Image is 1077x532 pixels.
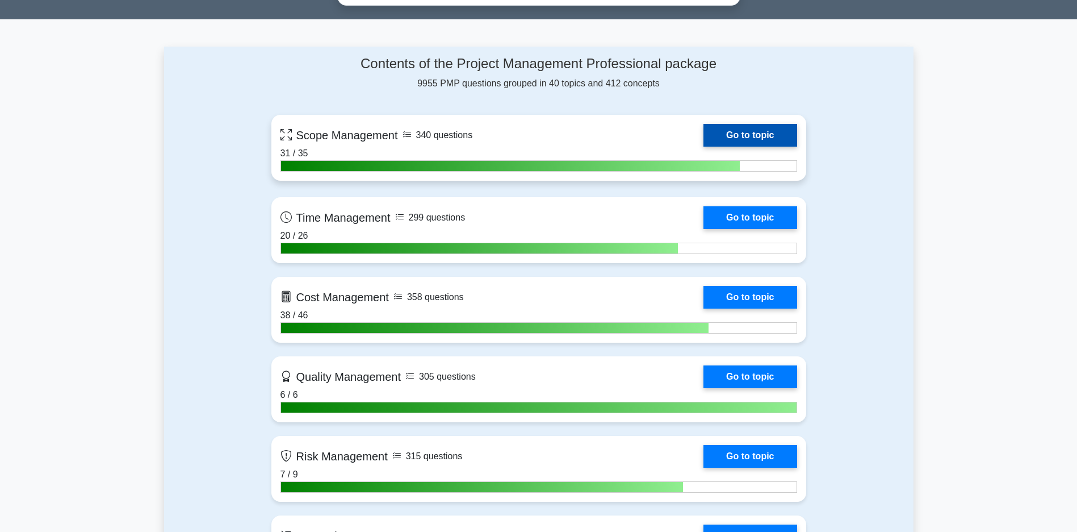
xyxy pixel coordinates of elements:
a: Go to topic [703,365,797,388]
h4: Contents of the Project Management Professional package [271,56,806,72]
a: Go to topic [703,206,797,229]
div: 9955 PMP questions grouped in 40 topics and 412 concepts [271,56,806,90]
a: Go to topic [703,286,797,309]
a: Go to topic [703,124,797,147]
a: Go to topic [703,445,797,468]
